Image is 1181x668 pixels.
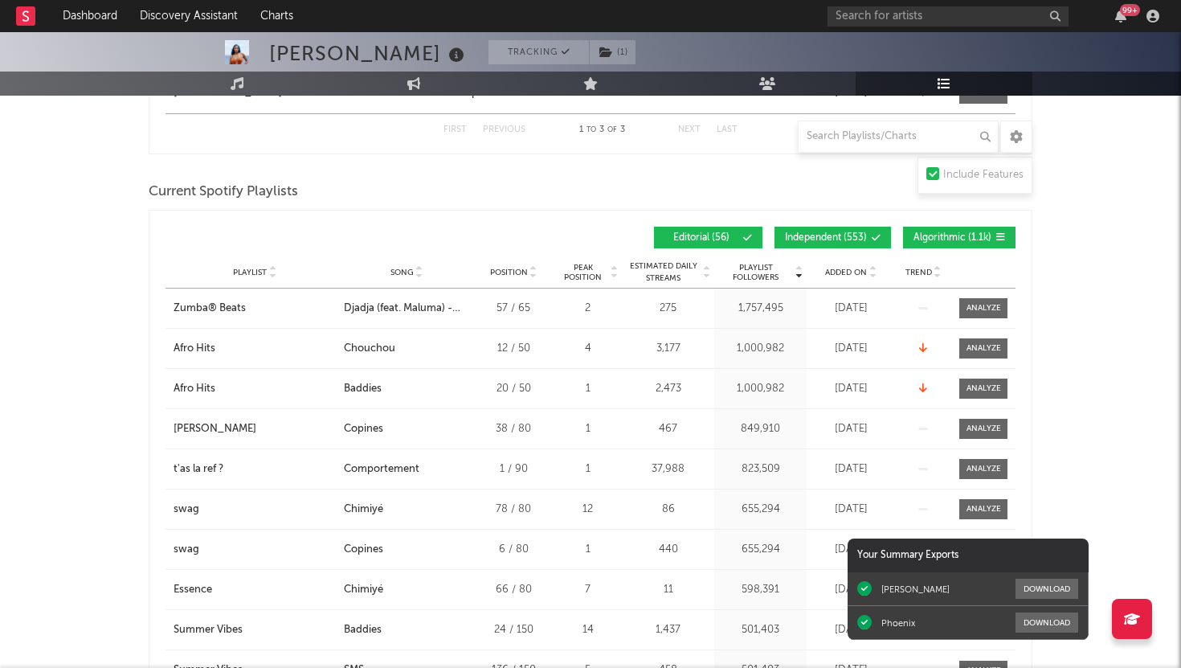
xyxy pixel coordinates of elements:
span: Playlist [233,268,267,277]
div: 1 [558,461,618,477]
div: 1,000,982 [718,341,803,357]
a: t'as la ref ? [174,461,336,477]
button: Next [678,125,701,134]
button: Download [1015,579,1078,599]
div: [DATE] [811,301,891,317]
div: Zumba® Beats [174,301,246,317]
button: 99+ [1115,10,1126,23]
span: of [607,126,617,133]
div: Baddies [344,381,382,397]
div: 467 [626,421,710,437]
div: 12 / 50 [477,341,550,357]
button: Download [1015,613,1078,633]
span: ( 1 ) [589,40,636,64]
div: 38 / 80 [477,421,550,437]
span: Algorithmic ( 1.1k ) [913,233,991,243]
div: 2 [558,301,618,317]
div: Chouchou [344,341,395,357]
div: [PERSON_NAME] [269,40,468,67]
span: Position [490,268,528,277]
span: Peak Position [558,263,608,282]
div: 57 / 65 [477,301,550,317]
div: [DATE] [811,582,891,598]
div: 12 [558,502,618,518]
div: 4 [558,341,618,357]
div: 20 / 50 [477,381,550,397]
div: 823,509 [718,461,803,477]
button: Independent(553) [774,227,891,248]
span: Trend [905,268,932,277]
div: Afro Hits [174,341,215,357]
div: 1 3 3 [558,121,646,140]
button: First [443,125,467,134]
div: 11 [626,582,710,598]
div: swag [174,502,199,518]
div: 1 [558,542,618,558]
div: [DATE] [811,341,891,357]
div: 99 + [1120,4,1140,16]
div: Your Summary Exports [848,539,1089,572]
button: Last [717,125,738,134]
div: 2,473 [626,381,710,397]
div: Summer Vibes [174,622,243,638]
div: 66 / 80 [477,582,550,598]
a: Summer Vibes [174,622,336,638]
div: [DATE] [811,461,891,477]
span: Independent ( 553 ) [785,233,867,243]
div: [PERSON_NAME] [881,584,950,595]
div: [DATE] [811,421,891,437]
button: Previous [483,125,525,134]
div: 1,757,495 [718,301,803,317]
a: swag [174,542,336,558]
div: Include Features [943,166,1024,185]
div: Phoenix [881,617,915,629]
div: Chimiyé [344,502,383,518]
div: [DATE] [811,502,891,518]
div: 7 [558,582,618,598]
input: Search for artists [828,6,1069,27]
span: Playlist Followers [718,263,793,282]
div: 440 [626,542,710,558]
span: Added On [825,268,867,277]
div: 849,910 [718,421,803,437]
div: Comportement [344,461,419,477]
a: Essence [174,582,336,598]
div: [DATE] [811,622,891,638]
a: [PERSON_NAME] [174,421,336,437]
div: 275 [626,301,710,317]
div: 1 [558,381,618,397]
div: Chimiyé [344,582,383,598]
span: to [586,126,596,133]
div: 1,437 [626,622,710,638]
div: 501,403 [718,622,803,638]
div: [DATE] [811,381,891,397]
div: Baddies [344,622,382,638]
span: Estimated Daily Streams [626,260,701,285]
div: 78 / 80 [477,502,550,518]
div: [PERSON_NAME] [174,421,256,437]
div: 598,391 [718,582,803,598]
a: Afro Hits [174,341,336,357]
div: swag [174,542,199,558]
div: Djadja (feat. Maluma) - Remix [344,301,469,317]
div: Copines [344,421,383,437]
button: (1) [590,40,635,64]
div: 3,177 [626,341,710,357]
a: swag [174,502,336,518]
span: Song [390,268,414,277]
div: 1,000,982 [718,381,803,397]
div: t'as la ref ? [174,461,223,477]
span: Editorial ( 56 ) [664,233,738,243]
div: [DATE] [811,542,891,558]
a: Afro Hits [174,381,336,397]
input: Search Playlists/Charts [798,121,999,153]
div: 24 / 150 [477,622,550,638]
div: 6 / 80 [477,542,550,558]
div: 1 / 90 [477,461,550,477]
span: Current Spotify Playlists [149,182,298,202]
button: Algorithmic(1.1k) [903,227,1015,248]
div: 86 [626,502,710,518]
div: Afro Hits [174,381,215,397]
div: 37,988 [626,461,710,477]
div: Essence [174,582,212,598]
